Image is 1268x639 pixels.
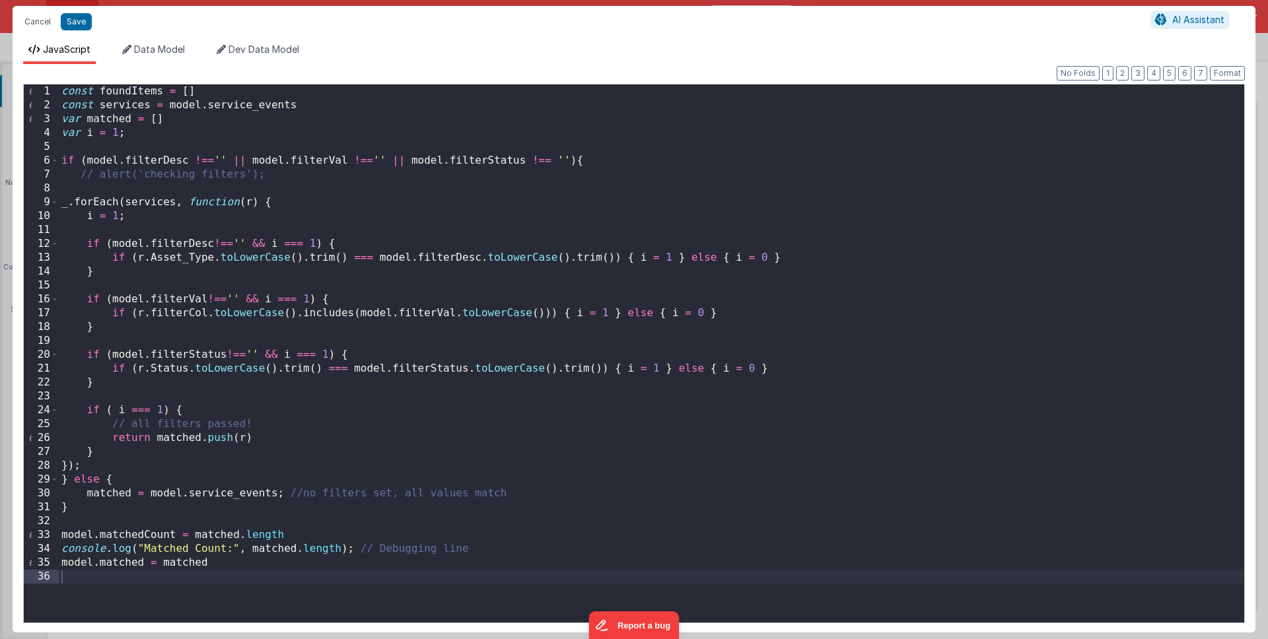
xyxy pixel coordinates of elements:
button: 1 [1102,66,1113,81]
div: 19 [24,334,59,348]
div: 23 [24,389,59,403]
div: 2 [24,98,59,112]
div: 11 [24,223,59,237]
div: 9 [24,195,59,209]
div: 29 [24,473,59,487]
div: 7 [24,168,59,182]
div: 25 [24,417,59,431]
div: 33 [24,528,59,542]
button: Cancel [18,13,57,31]
button: Format [1210,66,1245,81]
button: AI Assistant [1150,11,1229,28]
div: 14 [24,265,59,279]
button: 3 [1131,66,1145,81]
div: 22 [24,376,59,389]
button: Save [61,13,92,30]
button: 4 [1147,66,1160,81]
button: 5 [1163,66,1176,81]
div: 13 [24,251,59,265]
div: 28 [24,459,59,473]
div: 27 [24,445,59,459]
div: 34 [24,542,59,556]
button: 6 [1178,66,1191,81]
div: 10 [24,209,59,223]
button: 2 [1116,66,1129,81]
span: JavaScript [43,44,90,55]
div: 6 [24,154,59,168]
div: 36 [24,570,59,584]
div: 8 [24,182,59,195]
iframe: Marker.io feedback button [589,611,680,639]
div: 20 [24,348,59,362]
div: 35 [24,556,59,570]
div: 12 [24,237,59,251]
button: 7 [1194,66,1207,81]
div: 31 [24,500,59,514]
span: Data Model [134,44,185,55]
div: 26 [24,431,59,445]
div: 17 [24,306,59,320]
span: AI Assistant [1172,14,1224,25]
button: No Folds [1057,66,1100,81]
div: 21 [24,362,59,376]
span: Dev Data Model [229,44,299,55]
div: 16 [24,292,59,306]
div: 24 [24,403,59,417]
div: 3 [24,112,59,126]
div: 30 [24,487,59,500]
div: 15 [24,279,59,292]
div: 18 [24,320,59,334]
div: 1 [24,84,59,98]
div: 5 [24,140,59,154]
div: 4 [24,126,59,140]
div: 32 [24,514,59,528]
